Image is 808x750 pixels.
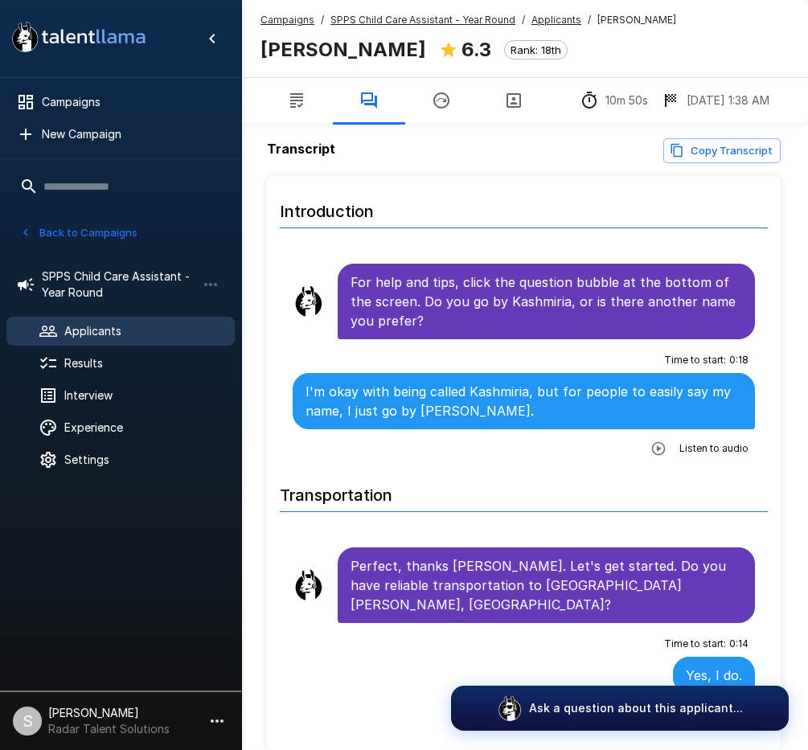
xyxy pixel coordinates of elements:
p: Perfect, thanks [PERSON_NAME]. Let's get started. Do you have reliable transportation to [GEOGRAP... [351,556,742,614]
span: 0 : 18 [729,352,749,368]
b: [PERSON_NAME] [260,38,426,61]
button: Copy transcript [663,138,781,163]
span: / [522,12,525,28]
span: Listen to audio [679,441,749,457]
span: / [588,12,591,28]
b: 6.3 [461,38,491,61]
div: The date and time when the interview was completed [661,91,769,110]
span: Time to start : [664,352,726,368]
p: I'm okay with being called Kashmiria, but for people to easily say my name, I just go by [PERSON_... [306,382,742,420]
b: Transcript [267,141,335,157]
span: / [321,12,324,28]
span: Rank: 18th [505,43,567,56]
p: Yes, I do. [686,666,742,685]
img: logo_glasses@2x.png [497,695,523,721]
p: Ask a question about this applicant... [529,700,743,716]
img: llama_clean.png [293,569,325,601]
u: Applicants [531,14,581,26]
div: The time between starting and completing the interview [580,91,648,110]
span: 0 : 14 [729,636,749,652]
p: [DATE] 1:38 AM [687,92,769,109]
h6: Introduction [280,186,768,228]
span: Time to start : [664,636,726,652]
u: Campaigns [260,14,314,26]
span: [PERSON_NAME] [597,12,676,28]
p: 10m 50s [605,92,648,109]
button: Ask a question about this applicant... [451,686,789,731]
u: SPPS Child Care Assistant - Year Round [330,14,515,26]
p: For help and tips, click the question bubble at the bottom of the screen. Do you go by Kashmiria,... [351,273,742,330]
img: llama_clean.png [293,285,325,318]
h6: Transportation [280,469,768,512]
